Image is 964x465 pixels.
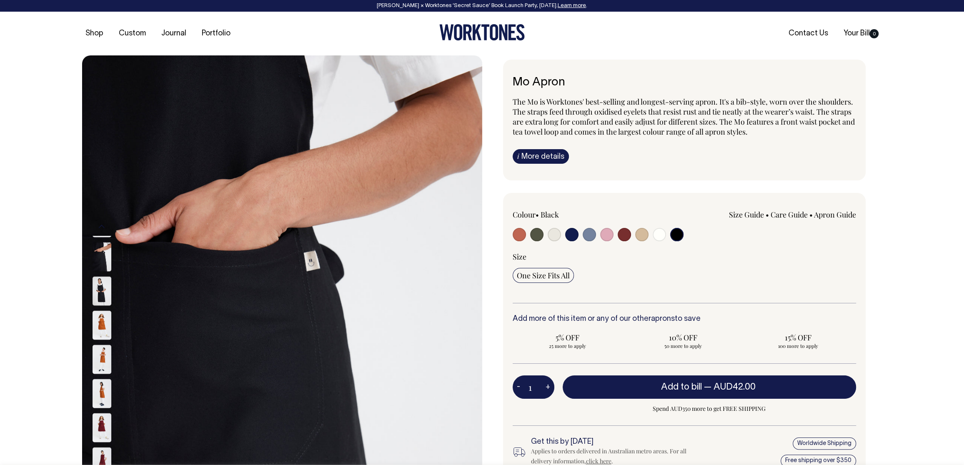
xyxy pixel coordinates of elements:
[158,27,190,40] a: Journal
[95,217,108,236] button: Previous
[632,332,734,342] span: 10% OFF
[814,210,856,220] a: Apron Guide
[661,383,702,391] span: Add to bill
[82,27,107,40] a: Shop
[513,379,524,395] button: -
[531,438,700,446] h6: Get this by [DATE]
[747,332,849,342] span: 15% OFF
[517,270,570,280] span: One Size Fits All
[513,252,856,262] div: Size
[93,242,111,271] img: black
[115,27,149,40] a: Custom
[93,413,111,442] img: burgundy
[651,315,675,322] a: aprons
[632,342,734,349] span: 50 more to apply
[586,457,611,465] a: click here
[8,3,956,9] div: [PERSON_NAME] × Worktones ‘Secret Sauce’ Book Launch Party, [DATE]. .
[771,210,808,220] a: Care Guide
[785,27,831,40] a: Contact Us
[536,210,539,220] span: •
[563,375,856,399] button: Add to bill —AUD42.00
[743,330,854,352] input: 15% OFF 100 more to apply
[840,27,882,40] a: Your Bill0
[517,152,519,160] span: i
[93,345,111,374] img: rust
[93,276,111,305] img: black
[93,379,111,408] img: rust
[558,3,586,8] a: Learn more
[513,76,856,89] h1: Mo Apron
[869,29,879,38] span: 0
[541,210,559,220] label: Black
[513,149,569,164] a: iMore details
[747,342,849,349] span: 100 more to apply
[517,342,619,349] span: 25 more to apply
[563,404,856,414] span: Spend AUD350 more to get FREE SHIPPING
[704,383,758,391] span: —
[93,310,111,340] img: rust
[517,332,619,342] span: 5% OFF
[809,210,813,220] span: •
[714,383,756,391] span: AUD42.00
[729,210,764,220] a: Size Guide
[513,210,650,220] div: Colour
[93,208,111,237] img: Mo Apron
[198,27,234,40] a: Portfolio
[513,315,856,323] h6: Add more of this item or any of our other to save
[541,379,554,395] button: +
[513,330,623,352] input: 5% OFF 25 more to apply
[513,268,574,283] input: One Size Fits All
[513,97,855,137] span: The Mo is Worktones' best-selling and longest-serving apron. It's a bib-style, worn over the shou...
[766,210,769,220] span: •
[628,330,738,352] input: 10% OFF 50 more to apply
